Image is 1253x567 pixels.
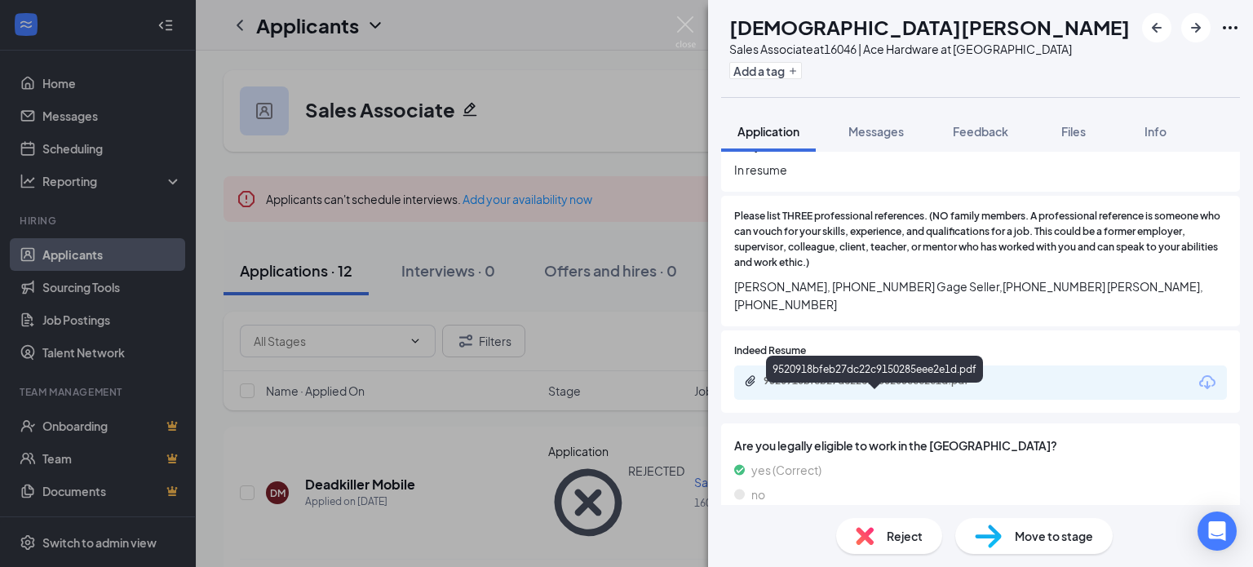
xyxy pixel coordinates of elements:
[1061,124,1086,139] span: Files
[729,13,1130,41] h1: [DEMOGRAPHIC_DATA][PERSON_NAME]
[744,374,757,388] svg: Paperclip
[766,356,983,383] div: 9520918bfeb27dc22c9150285eee2e1d.pdf
[1015,527,1093,545] span: Move to stage
[734,161,1227,179] span: In resume
[734,277,1227,313] span: [PERSON_NAME], [PHONE_NUMBER] Gage Seller,[PHONE_NUMBER] [PERSON_NAME], [PHONE_NUMBER]
[751,461,821,479] span: yes (Correct)
[1147,18,1167,38] svg: ArrowLeftNew
[1198,373,1217,392] svg: Download
[744,374,1008,390] a: Paperclip9520918bfeb27dc22c9150285eee2e1d.pdf
[1220,18,1240,38] svg: Ellipses
[764,374,992,388] div: 9520918bfeb27dc22c9150285eee2e1d.pdf
[734,209,1227,270] span: Please list THREE professional references. (NO family members. A professional reference is someon...
[1181,13,1211,42] button: ArrowRight
[729,62,802,79] button: PlusAdd a tag
[1142,13,1171,42] button: ArrowLeftNew
[788,66,798,76] svg: Plus
[887,527,923,545] span: Reject
[848,124,904,139] span: Messages
[1186,18,1206,38] svg: ArrowRight
[1145,124,1167,139] span: Info
[734,343,806,359] span: Indeed Resume
[734,436,1227,454] span: Are you legally eligible to work in the [GEOGRAPHIC_DATA]?
[751,485,765,503] span: no
[729,41,1130,57] div: Sales Associate at 16046 | Ace Hardware at [GEOGRAPHIC_DATA]
[1198,512,1237,551] div: Open Intercom Messenger
[953,124,1008,139] span: Feedback
[737,124,799,139] span: Application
